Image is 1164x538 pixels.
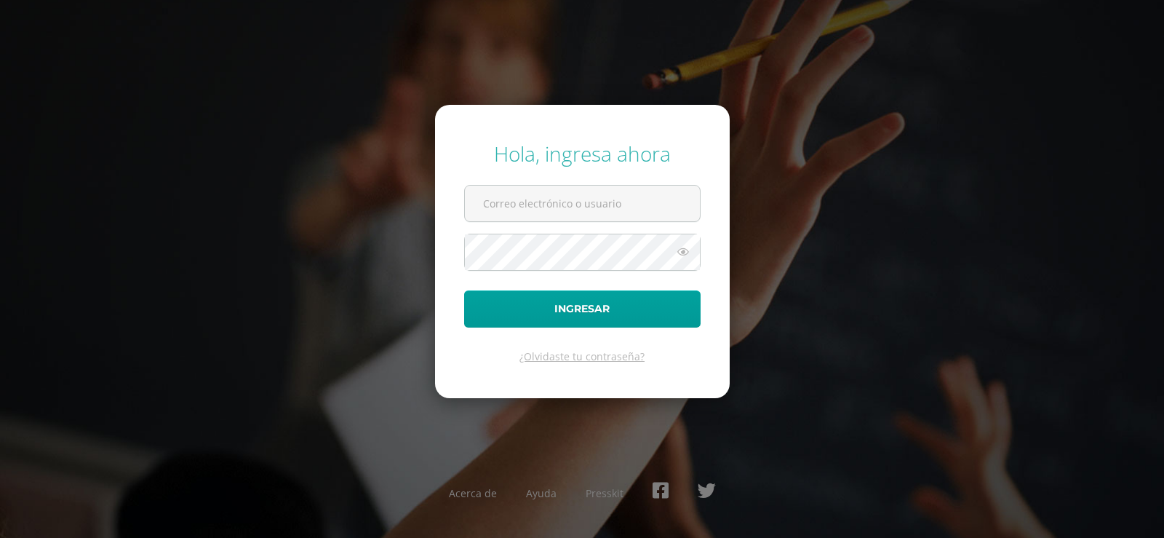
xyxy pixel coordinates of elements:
a: ¿Olvidaste tu contraseña? [519,349,645,363]
a: Ayuda [526,486,557,500]
button: Ingresar [464,290,701,328]
div: Hola, ingresa ahora [464,140,701,167]
a: Acerca de [449,486,497,500]
a: Presskit [586,486,623,500]
input: Correo electrónico o usuario [465,186,700,221]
